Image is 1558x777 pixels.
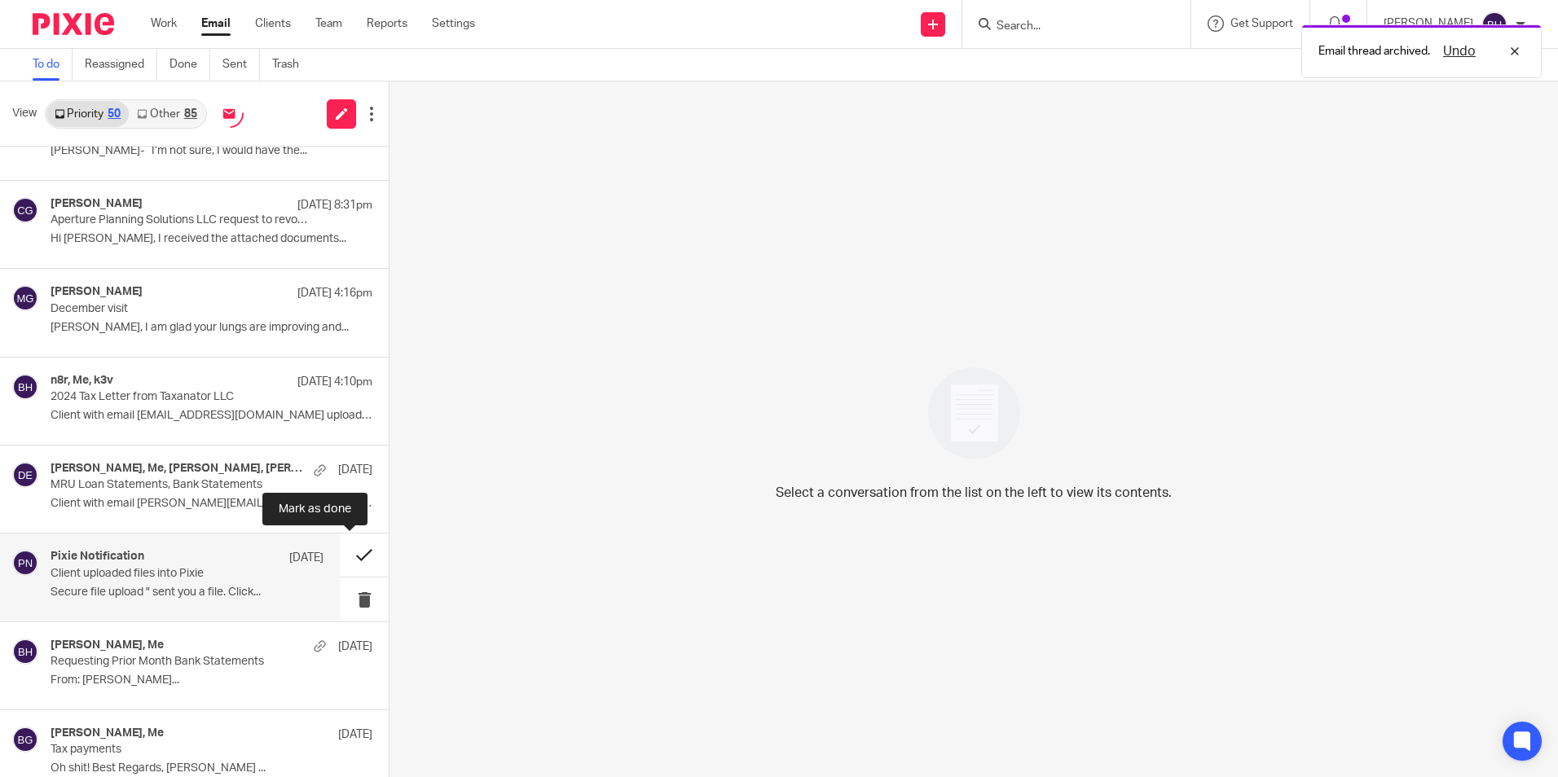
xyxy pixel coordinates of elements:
h4: [PERSON_NAME] [51,285,143,299]
a: Other85 [129,101,205,127]
a: Clients [255,15,291,32]
a: Reassigned [85,49,157,81]
img: svg%3E [12,285,38,311]
span: View [12,105,37,122]
img: svg%3E [12,550,38,576]
img: svg%3E [12,639,38,665]
img: svg%3E [12,727,38,753]
p: Hi [PERSON_NAME], I received the attached documents... [51,232,372,246]
a: Done [169,49,210,81]
img: svg%3E [12,462,38,488]
div: 85 [184,108,197,120]
h4: [PERSON_NAME], Me [51,639,164,652]
img: inbox_syncing.svg [215,99,244,128]
p: [DATE] 4:16pm [297,285,372,301]
p: [DATE] 4:10pm [297,374,372,390]
p: [PERSON_NAME], I am glad your lungs are improving and... [51,321,372,335]
p: MRU Loan Statements, Bank Statements [51,478,308,492]
p: [DATE] 8:31pm [297,197,372,213]
p: [PERSON_NAME]- I’m not sure, I would have the... [51,144,372,158]
img: svg%3E [1481,11,1507,37]
img: Pixie [33,13,114,35]
p: December visit [51,302,308,316]
h4: Pixie Notification [51,550,144,564]
p: 2024 Tax Letter from Taxanator LLC [51,390,308,404]
p: Client uploaded files into Pixie [51,567,269,581]
div: 50 [108,108,121,120]
a: Sent [222,49,260,81]
img: image [918,357,1031,470]
p: Client with email [EMAIL_ADDRESS][DOMAIN_NAME] uploaded some... [51,409,372,423]
p: Tax payments [51,743,308,757]
p: Select a conversation from the list on the left to view its contents. [776,483,1172,503]
a: To do [33,49,73,81]
img: svg%3E [12,374,38,400]
p: Aperture Planning Solutions LLC request to revoke the Subchapter S election [51,213,308,227]
p: [DATE] [338,462,372,478]
p: Client with email [PERSON_NAME][EMAIL_ADDRESS][DOMAIN_NAME] uploaded... [51,497,372,511]
a: Settings [432,15,475,32]
p: Secure file upload " sent you a file. Click... [51,586,323,599]
a: Reports [367,15,407,32]
p: Oh shit! Best Regards, [PERSON_NAME] ... [51,762,372,775]
p: [DATE] [289,550,323,566]
p: From: [PERSON_NAME]... [51,674,372,687]
h4: n8r, Me, k3v [51,374,113,388]
h4: [PERSON_NAME], Me, [PERSON_NAME], [PERSON_NAME] [51,462,306,476]
p: [DATE] [338,727,372,743]
button: Undo [1438,42,1481,61]
img: svg%3E [12,197,38,223]
a: Priority50 [46,101,129,127]
p: [DATE] [338,639,372,655]
a: Trash [272,49,311,81]
h4: [PERSON_NAME] [51,197,143,211]
p: Email thread archived. [1318,43,1430,59]
a: Email [201,15,231,32]
a: Team [315,15,342,32]
p: Requesting Prior Month Bank Statements [51,655,308,669]
a: Work [151,15,177,32]
h4: [PERSON_NAME], Me [51,727,164,740]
